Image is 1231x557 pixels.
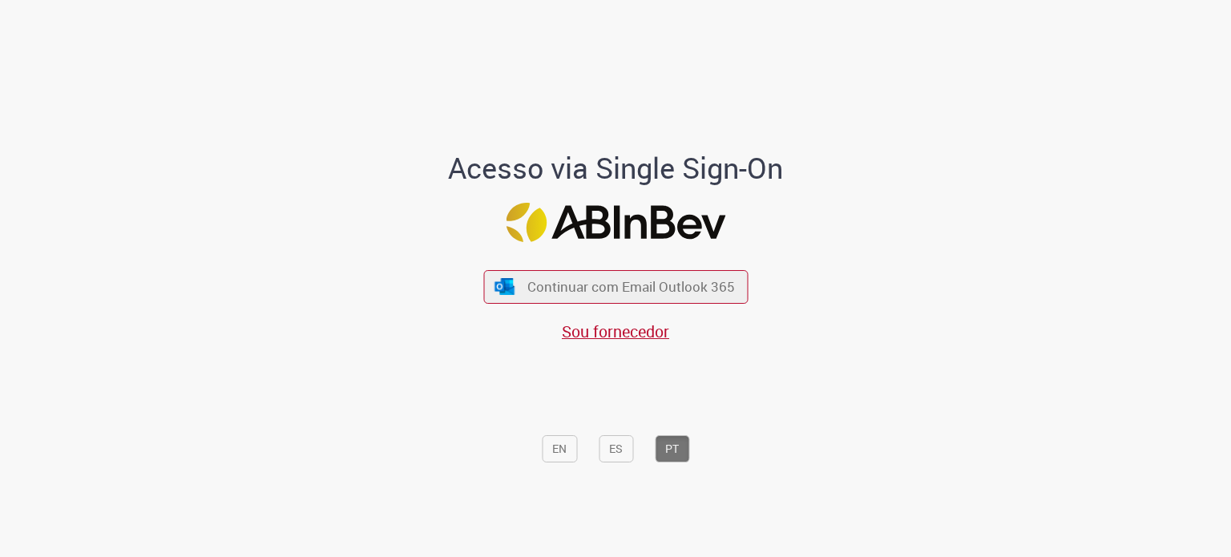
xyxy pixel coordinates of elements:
button: ES [599,435,633,462]
img: ícone Azure/Microsoft 360 [494,278,516,295]
a: Sou fornecedor [562,321,669,342]
img: Logo ABInBev [506,203,725,242]
button: EN [542,435,577,462]
h1: Acesso via Single Sign-On [394,152,838,184]
button: PT [655,435,689,462]
span: Continuar com Email Outlook 365 [527,277,735,296]
button: ícone Azure/Microsoft 360 Continuar com Email Outlook 365 [483,270,748,303]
